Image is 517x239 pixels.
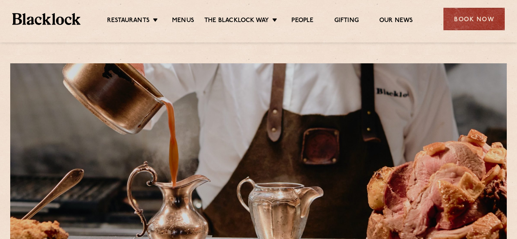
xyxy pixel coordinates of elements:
a: Menus [172,17,194,26]
a: Our News [379,17,413,26]
img: BL_Textured_Logo-footer-cropped.svg [12,13,81,25]
a: Restaurants [107,17,150,26]
a: The Blacklock Way [204,17,269,26]
a: People [291,17,313,26]
a: Gifting [334,17,359,26]
div: Book Now [443,8,505,30]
